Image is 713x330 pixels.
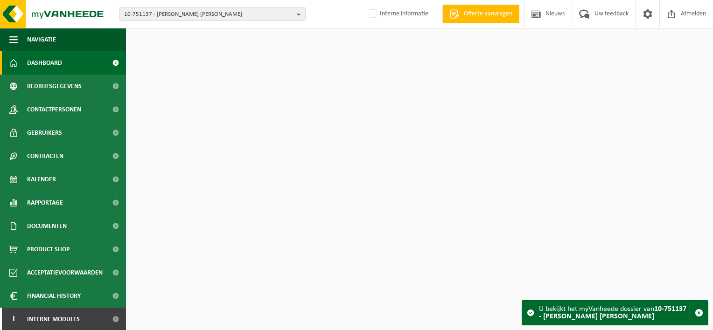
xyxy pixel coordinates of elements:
span: Product Shop [27,238,70,261]
span: Navigatie [27,28,56,51]
span: 10-751137 - [PERSON_NAME] [PERSON_NAME] [124,7,293,21]
span: Contracten [27,144,63,168]
strong: 10-751137 - [PERSON_NAME] [PERSON_NAME] [539,305,686,320]
span: Rapportage [27,191,63,214]
span: Bedrijfsgegevens [27,75,82,98]
label: Interne informatie [367,7,428,21]
div: U bekijkt het myVanheede dossier van [539,301,690,325]
span: Kalender [27,168,56,191]
span: Acceptatievoorwaarden [27,261,103,284]
button: 10-751137 - [PERSON_NAME] [PERSON_NAME] [119,7,306,21]
span: Dashboard [27,51,62,75]
span: Documenten [27,214,67,238]
a: Offerte aanvragen [442,5,519,23]
span: Offerte aanvragen [461,9,515,19]
span: Financial History [27,284,81,308]
span: Gebruikers [27,121,62,144]
span: Contactpersonen [27,98,81,121]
